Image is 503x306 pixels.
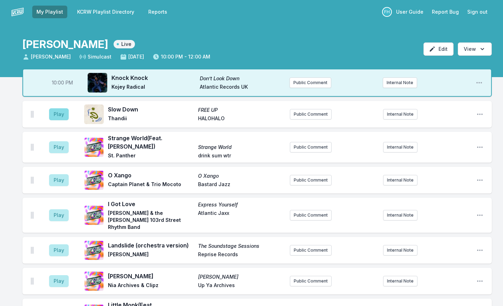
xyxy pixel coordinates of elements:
span: The Soundstage Sessions [198,243,284,250]
span: Atlantic Jaxx [198,210,284,231]
button: Public Comment [290,77,331,88]
button: Open playlist item options [476,144,483,151]
button: Open playlist item options [476,79,483,86]
a: My Playlist [32,6,67,18]
span: 10:00 PM - 12:00 AM [152,53,210,60]
span: FREE UP [198,107,284,114]
button: Open playlist item options [476,177,483,184]
button: Play [49,209,69,221]
span: I Got Love [108,200,194,208]
span: Timestamp [52,79,73,86]
span: Live [114,40,135,48]
img: Drag Handle [31,177,34,184]
span: drink sum wtr [198,152,284,161]
button: Public Comment [290,245,332,256]
span: [PERSON_NAME] [108,251,194,259]
button: Edit [423,42,454,56]
span: Bastard Jazz [198,181,284,189]
button: Public Comment [290,276,332,286]
img: Don’t Look Down [88,73,107,93]
img: Drag Handle [31,111,34,118]
span: St. Panther [108,152,194,161]
a: User Guide [392,6,428,18]
span: Don’t Look Down [200,75,284,82]
button: Public Comment [290,175,332,185]
span: Captain Planet & Trio Mocoto [108,181,194,189]
span: O Xango [108,171,194,179]
span: [DATE] [120,53,144,60]
span: Slow Down [108,105,194,114]
button: Open playlist item options [476,247,483,254]
span: Simulcast [79,53,111,60]
span: [PERSON_NAME] [108,272,194,280]
img: Strange World [84,137,104,157]
img: Drag Handle [31,247,34,254]
button: Open playlist item options [476,278,483,285]
button: Play [49,174,69,186]
a: Report Bug [428,6,463,18]
button: Internal Note [383,210,417,220]
button: Play [49,108,69,120]
img: O Xango [84,170,104,190]
button: Internal Note [383,175,417,185]
button: Play [49,244,69,256]
span: Up Ya Archives [198,282,284,290]
img: Drag Handle [31,278,34,285]
button: Open playlist item options [476,111,483,118]
a: Reports [144,6,171,18]
span: Strange World [198,144,284,151]
button: Internal Note [383,245,417,256]
span: [PERSON_NAME] & the [PERSON_NAME] 103rd Street Rhythm Band [108,210,194,231]
button: Internal Note [383,109,417,120]
span: Knock Knock [111,74,196,82]
button: Open options [458,42,492,56]
span: O Xango [198,172,284,179]
span: Atlantic Records UK [200,83,284,92]
span: Landslide (orchestra version) [108,241,194,250]
span: [PERSON_NAME] [198,273,284,280]
button: Sign out [463,6,492,18]
img: Drag Handle [31,144,34,151]
img: FREE UP [84,104,104,124]
span: Strange World (Feat. [PERSON_NAME]) [108,134,194,151]
button: Public Comment [290,210,332,220]
button: Play [49,275,69,287]
span: HALOHALO [198,115,284,123]
span: Reprise Records [198,251,284,259]
a: KCRW Playlist Directory [73,6,138,18]
img: logo-white-87cec1fa9cbef997252546196dc51331.png [11,6,24,18]
span: Kojey Radical [111,83,196,92]
button: Public Comment [290,109,332,120]
button: Open playlist item options [476,212,483,219]
span: Nia Archives & Clipz [108,282,194,290]
img: The Soundstage Sessions [84,240,104,260]
button: Internal Note [383,276,417,286]
img: Maia Maia [84,271,104,291]
img: Drag Handle [31,212,34,219]
button: Internal Note [383,77,417,88]
button: Internal Note [383,142,417,152]
button: Public Comment [290,142,332,152]
h1: [PERSON_NAME] [22,38,108,50]
button: Play [49,141,69,153]
span: [PERSON_NAME] [22,53,71,60]
span: Thandii [108,115,194,123]
span: Express Yourself [198,201,284,208]
p: Francesca Harding [382,7,392,17]
img: Express Yourself [84,205,104,225]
